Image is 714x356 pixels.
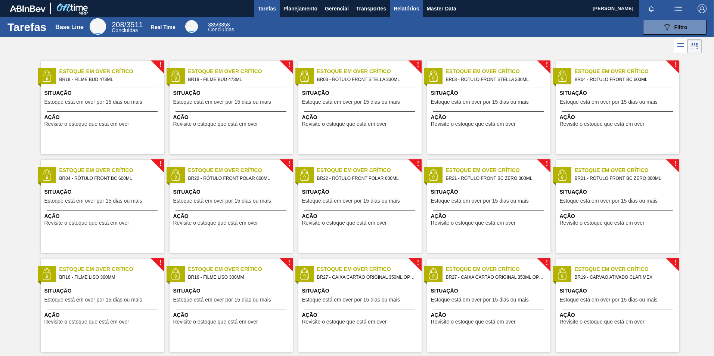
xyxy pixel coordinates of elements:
[288,62,290,68] span: !
[302,198,400,204] span: Estoque está em over por 15 dias ou mais
[698,4,707,13] img: Logout
[173,212,291,220] span: Ação
[431,319,516,325] span: Revisite o estoque que está em over
[431,121,516,127] span: Revisite o estoque que está em over
[10,5,46,12] img: TNhmsLtSVTkK8tSr43FrP2fwEKptu5GPRR3wAAAABJRU5ErkJggg==
[44,220,129,226] span: Revisite o estoque que está em over
[575,68,679,75] span: Estoque em Over Crítico
[159,260,161,266] span: !
[44,311,162,319] span: Ação
[188,273,287,281] span: BR16 - FILME LISO 300MM
[208,26,234,32] span: Concluídas
[302,121,387,127] span: Revisite o estoque que está em over
[44,99,142,105] span: Estoque está em over por 15 dias ou mais
[44,89,162,97] span: Situação
[302,319,387,325] span: Revisite o estoque que está em over
[446,68,550,75] span: Estoque em Over Crítico
[188,174,287,182] span: BR22 - RÓTULO FRONT POLAR 600ML
[173,113,291,121] span: Ação
[173,220,258,226] span: Revisite o estoque que está em over
[560,212,677,220] span: Ação
[41,268,52,280] img: status
[639,3,663,14] button: Notificações
[560,220,645,226] span: Revisite o estoque que está em over
[431,89,549,97] span: Situação
[560,113,677,121] span: Ação
[44,121,129,127] span: Revisite o estoque que está em over
[575,75,673,84] span: BR04 - RÓTULO FRONT BC 600ML
[59,75,158,84] span: BR18 - FILME BUD 473ML
[59,265,164,273] span: Estoque em Over Crítico
[299,268,310,280] img: status
[674,4,683,13] img: userActions
[674,24,687,30] span: Filtro
[560,319,645,325] span: Revisite o estoque que está em over
[59,68,164,75] span: Estoque em Over Crítico
[44,319,129,325] span: Revisite o estoque que está em over
[302,188,420,196] span: Situação
[560,198,658,204] span: Estoque está em over por 15 dias ou mais
[173,99,271,105] span: Estoque está em over por 15 dias ou mais
[283,4,317,13] span: Planejamento
[208,22,234,32] div: Real Time
[356,4,386,13] span: Transportes
[173,89,291,97] span: Situação
[575,273,673,281] span: BR19 - CARVAO ATIVADO CLARIMEX
[417,260,419,266] span: !
[674,260,677,266] span: !
[173,287,291,295] span: Situação
[41,71,52,82] img: status
[428,268,439,280] img: status
[302,113,420,121] span: Ação
[560,99,658,105] span: Estoque está em over por 15 dias ou mais
[560,121,645,127] span: Revisite o estoque que está em over
[173,188,291,196] span: Situação
[299,71,310,82] img: status
[208,22,230,28] span: / 3858
[288,161,290,167] span: !
[170,169,181,181] img: status
[431,188,549,196] span: Situação
[317,166,422,174] span: Estoque em Over Crítico
[112,21,124,29] span: 208
[288,260,290,266] span: !
[560,188,677,196] span: Situação
[188,75,287,84] span: BR18 - FILME BUD 473ML
[173,121,258,127] span: Revisite o estoque que está em over
[173,311,291,319] span: Ação
[417,161,419,167] span: !
[173,319,258,325] span: Revisite o estoque que está em over
[546,260,548,266] span: !
[317,68,422,75] span: Estoque em Over Crítico
[302,220,387,226] span: Revisite o estoque que está em over
[575,265,679,273] span: Estoque em Over Crítico
[90,18,106,35] div: Base Line
[446,75,544,84] span: BR03 - RÓTULO FRONT STELLA 330ML
[431,311,549,319] span: Ação
[674,62,677,68] span: !
[302,212,420,220] span: Ação
[302,99,400,105] span: Estoque está em over por 15 dias ou mais
[44,198,142,204] span: Estoque está em over por 15 dias ou mais
[302,287,420,295] span: Situação
[643,20,707,35] button: Filtro
[431,113,549,121] span: Ação
[59,166,164,174] span: Estoque em Over Crítico
[41,169,52,181] img: status
[575,166,679,174] span: Estoque em Over Crítico
[302,89,420,97] span: Situação
[112,21,143,29] span: / 3511
[317,273,416,281] span: BR27 - CAIXA CARTÃO ORIGINAL 350ML OPEN CORNER
[426,4,456,13] span: Master Data
[546,62,548,68] span: !
[575,174,673,182] span: BR21 - RÓTULO FRONT BC ZERO 300ML
[446,265,550,273] span: Estoque em Over Crítico
[325,4,349,13] span: Gerencial
[556,71,568,82] img: status
[556,169,568,181] img: status
[446,166,550,174] span: Estoque em Over Crítico
[546,161,548,167] span: !
[188,68,293,75] span: Estoque em Over Crítico
[44,188,162,196] span: Situação
[560,287,677,295] span: Situação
